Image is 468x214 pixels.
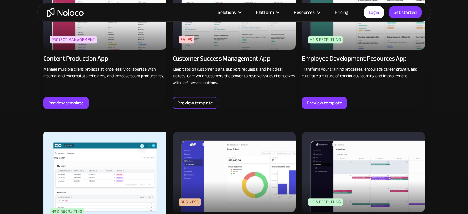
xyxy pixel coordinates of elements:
[327,8,356,16] a: Pricing
[210,8,248,16] div: Solutions
[173,66,296,86] p: Keep tabs on customer plans, support requests, and helpdesk tickets. Give your customers the powe...
[302,66,425,79] p: Transform your training processes, encourage career growth, and cultivate a culture of continuous...
[43,54,108,63] div: Content Production App
[179,198,201,206] div: Business
[308,198,343,206] div: HR & Recruiting
[389,6,422,18] a: Get started
[286,8,327,16] div: Resources
[50,36,97,43] div: Project Management
[179,36,194,43] div: Sales
[178,99,213,107] div: Preview template
[173,54,270,63] div: Customer Success Management App
[43,66,166,79] p: Manage multiple client projects at once, easily collaborate with internal and external stakeholde...
[308,36,343,43] div: HR & Recruiting
[364,6,384,18] a: Login
[48,99,84,107] div: Preview template
[256,8,274,16] div: Platform
[294,8,315,16] div: Resources
[302,54,407,63] div: Employee Development Resources App
[218,8,236,16] div: Solutions
[248,8,286,16] div: Platform
[47,8,84,17] a: home
[307,99,342,107] div: Preview template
